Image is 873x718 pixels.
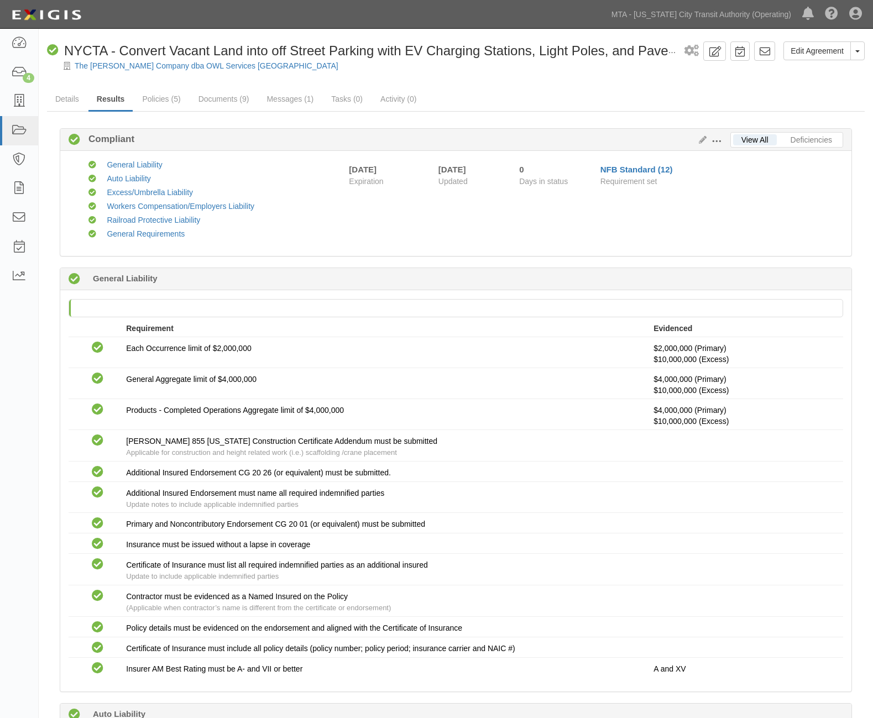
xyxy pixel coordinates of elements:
[825,8,838,21] i: Help Center - Complianz
[69,134,80,146] i: Compliant
[126,604,391,612] span: (Applicable when contractor’s name is different from the certificate or endorsement)
[8,5,85,25] img: logo-5460c22ac91f19d4615b14bd174203de0afe785f0fc80cf4dbbc73dc1793850b.png
[107,174,150,183] a: Auto Liability
[349,176,430,187] span: Expiration
[600,177,657,186] span: Requirement set
[92,538,103,550] i: Compliant
[733,134,777,145] a: View All
[92,518,103,530] i: Compliant
[88,88,133,112] a: Results
[258,88,322,110] a: Messages (1)
[107,160,162,169] a: General Liability
[126,437,437,446] span: [PERSON_NAME] 855 [US_STATE] Construction Certificate Addendum must be submitted
[783,41,851,60] a: Edit Agreement
[92,663,103,674] i: Compliant
[519,177,568,186] span: Days in status
[107,216,200,224] a: Railroad Protective Liability
[126,500,298,509] span: Update notes to include applicable indemnified parties
[75,61,338,70] a: The [PERSON_NAME] Company dba OWL Services [GEOGRAPHIC_DATA]
[64,43,725,58] span: NYCTA - Convert Vacant Land into off Street Parking with EV Charging Stations, Light Poles, and P...
[92,487,103,499] i: Compliant
[126,406,344,415] span: Products - Completed Operations Aggregate limit of $4,000,000
[69,274,80,285] i: Compliant 0 days (since 10/02/2025)
[654,405,835,427] p: $4,000,000 (Primary)
[92,404,103,416] i: Compliant
[654,343,835,365] p: $2,000,000 (Primary)
[126,489,384,497] span: Additional Insured Endorsement must name all required indemnified parties
[92,373,103,385] i: Compliant
[88,230,96,238] i: Compliant
[438,177,468,186] span: Updated
[654,417,729,426] span: Policy #1000095574251 Insurer: Starr Indemnity & Liability Company
[47,88,87,110] a: Details
[126,540,310,549] span: Insurance must be issued without a lapse in coverage
[88,189,96,197] i: Compliant
[126,448,397,457] span: Applicable for construction and height related work (i.e.) scaffolding /crane placement
[126,572,279,580] span: Update to include applicable indemnified parties
[88,217,96,224] i: Compliant
[654,663,835,674] p: A and XV
[92,590,103,602] i: Compliant
[126,324,174,333] strong: Requirement
[107,229,185,238] a: General Requirements
[92,342,103,354] i: Compliant
[88,161,96,169] i: Compliant
[92,622,103,633] i: Compliant
[684,45,699,57] i: 1 scheduled workflow
[88,203,96,211] i: Compliant
[47,45,59,56] i: Compliant
[107,202,254,211] a: Workers Compensation/Employers Liability
[107,188,193,197] a: Excess/Umbrella Liability
[23,73,34,83] div: 4
[323,88,371,110] a: Tasks (0)
[93,272,158,284] b: General Liability
[654,386,729,395] span: Policy #1000095574251 Insurer: Starr Indemnity & Liability Company
[372,88,425,110] a: Activity (0)
[126,344,251,353] span: Each Occurrence limit of $2,000,000
[654,355,729,364] span: Policy #1000095574251 Insurer: Starr Indemnity & Liability Company
[126,592,348,601] span: Contractor must be evidenced as a Named Insured on the Policy
[126,623,462,632] span: Policy details must be evidenced on the endorsement and aligned with the Certificate of Insurance
[92,435,103,447] i: Compliant
[126,644,515,653] span: Certificate of Insurance must include all policy details (policy number; policy period; insurance...
[47,41,680,60] div: NYCTA - Convert Vacant Land into off Street Parking with EV Charging Stations, Light Poles, and P...
[80,133,134,146] b: Compliant
[349,164,377,175] div: [DATE]
[126,375,257,384] span: General Aggregate limit of $4,000,000
[190,88,258,110] a: Documents (9)
[126,560,428,569] span: Certificate of Insurance must list all required indemnified parties as an additional insured
[654,374,835,396] p: $4,000,000 (Primary)
[126,520,425,528] span: Primary and Noncontributory Endorsement CG 20 01 (or equivalent) must be submitted
[92,559,103,570] i: Compliant
[519,164,592,175] div: Since 10/02/2025
[438,164,503,175] div: [DATE]
[92,467,103,478] i: Compliant
[600,165,673,174] a: NFB Standard (12)
[606,3,797,25] a: MTA - [US_STATE] City Transit Authority (Operating)
[126,468,391,477] span: Additional Insured Endorsement CG 20 26 (or equivalent) must be submitted.
[134,88,189,110] a: Policies (5)
[782,134,840,145] a: Deficiencies
[88,175,96,183] i: Compliant
[694,135,707,144] a: Edit Results
[126,664,302,673] span: Insurer AM Best Rating must be A- and VII or better
[92,642,103,654] i: Compliant
[654,324,692,333] strong: Evidenced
